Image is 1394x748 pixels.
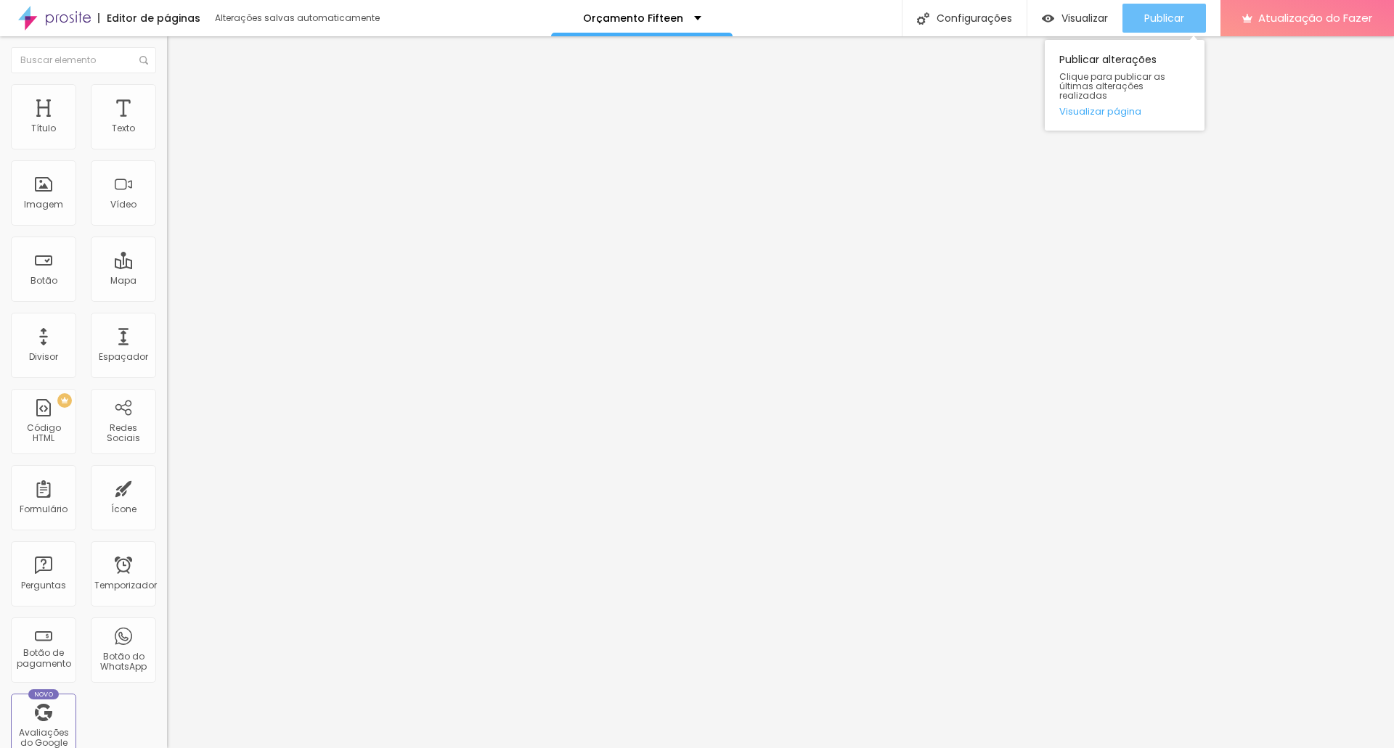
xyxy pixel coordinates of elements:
font: Divisor [29,350,58,363]
font: Título [31,122,56,134]
font: Perguntas [21,579,66,591]
a: Visualizar página [1059,107,1190,116]
font: Vídeo [110,198,136,210]
font: Formulário [20,503,68,515]
font: Clique para publicar as últimas alterações realizadas [1059,70,1165,102]
font: Temporizador [94,579,157,591]
font: Atualização do Fazer [1258,10,1372,25]
font: Visualizar [1061,11,1108,25]
input: Buscar elemento [11,47,156,73]
button: Visualizar [1027,4,1122,33]
font: Código HTML [27,422,61,444]
font: Redes Sociais [107,422,140,444]
font: Editor de páginas [107,11,200,25]
font: Botão do WhatsApp [100,650,147,673]
font: Visualizar página [1059,104,1141,118]
font: Mapa [110,274,136,287]
font: Espaçador [99,350,148,363]
font: Novo [34,690,54,699]
font: Botão de pagamento [17,646,71,669]
img: Ícone [139,56,148,65]
font: Publicar [1144,11,1184,25]
img: view-1.svg [1042,12,1054,25]
img: Ícone [917,12,929,25]
button: Publicar [1122,4,1206,33]
iframe: Editor [167,36,1394,748]
font: Publicar alterações [1059,52,1157,67]
font: Orçamento Fifteen [583,11,683,25]
font: Imagem [24,198,63,210]
font: Alterações salvas automaticamente [215,12,380,24]
font: Botão [30,274,57,287]
font: Ícone [111,503,136,515]
font: Texto [112,122,135,134]
font: Configurações [937,11,1012,25]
